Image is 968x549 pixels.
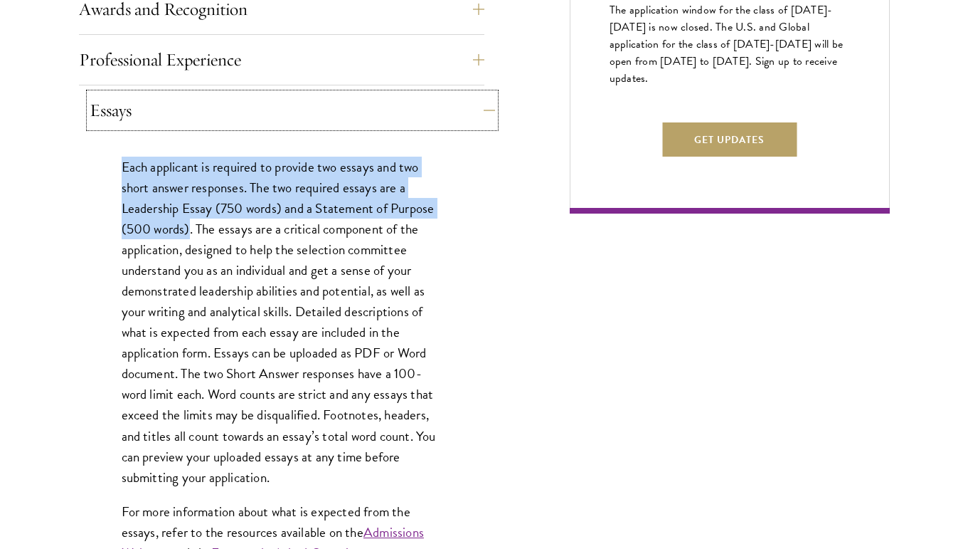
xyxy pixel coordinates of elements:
[610,1,844,87] span: The application window for the class of [DATE]-[DATE] is now closed. The U.S. and Global applicat...
[79,43,484,77] button: Professional Experience
[662,122,797,157] button: Get Updates
[90,93,495,127] button: Essays
[122,157,442,488] p: Each applicant is required to provide two essays and two short answer responses. The two required...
